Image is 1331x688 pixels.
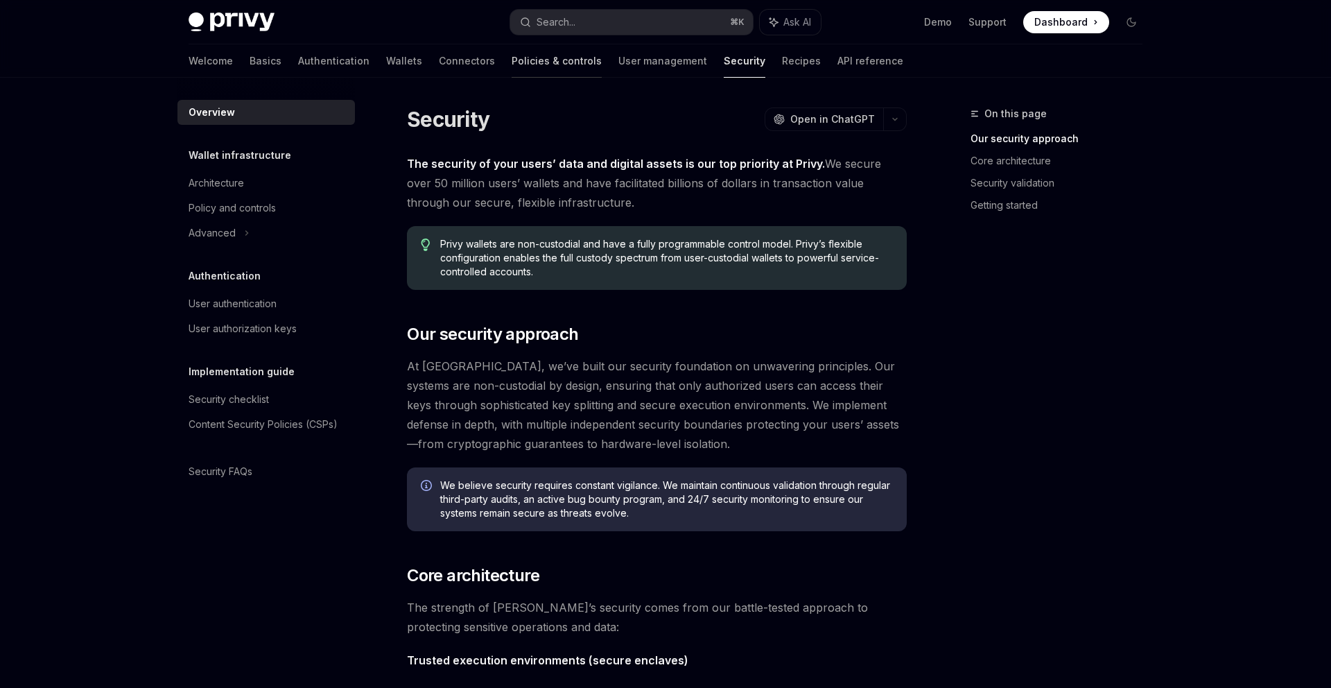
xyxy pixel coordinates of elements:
[189,12,275,32] img: dark logo
[177,387,355,412] a: Security checklist
[177,196,355,221] a: Policy and controls
[298,44,369,78] a: Authentication
[510,10,753,35] button: Search...⌘K
[407,154,907,212] span: We secure over 50 million users’ wallets and have facilitated billions of dollars in transaction ...
[1120,11,1142,33] button: Toggle dark mode
[537,14,575,31] div: Search...
[189,268,261,284] h5: Authentication
[971,128,1154,150] a: Our security approach
[189,463,252,480] div: Security FAQs
[177,412,355,437] a: Content Security Policies (CSPs)
[421,480,435,494] svg: Info
[730,17,745,28] span: ⌘ K
[189,416,338,433] div: Content Security Policies (CSPs)
[783,15,811,29] span: Ask AI
[421,239,430,251] svg: Tip
[189,147,291,164] h5: Wallet infrastructure
[790,112,875,126] span: Open in ChatGPT
[177,316,355,341] a: User authorization keys
[189,225,236,241] div: Advanced
[177,291,355,316] a: User authentication
[189,104,235,121] div: Overview
[968,15,1007,29] a: Support
[189,44,233,78] a: Welcome
[837,44,903,78] a: API reference
[984,105,1047,122] span: On this page
[971,194,1154,216] a: Getting started
[189,363,295,380] h5: Implementation guide
[189,391,269,408] div: Security checklist
[440,479,893,520] span: We believe security requires constant vigilance. We maintain continuous validation through regula...
[407,107,489,132] h1: Security
[407,653,688,667] strong: Trusted execution environments (secure enclaves)
[618,44,707,78] a: User management
[189,200,276,216] div: Policy and controls
[440,237,893,279] span: Privy wallets are non-custodial and have a fully programmable control model. Privy’s flexible con...
[407,323,578,345] span: Our security approach
[1034,15,1088,29] span: Dashboard
[250,44,281,78] a: Basics
[189,175,244,191] div: Architecture
[386,44,422,78] a: Wallets
[1023,11,1109,33] a: Dashboard
[177,459,355,484] a: Security FAQs
[407,598,907,637] span: The strength of [PERSON_NAME]’s security comes from our battle-tested approach to protecting sens...
[407,565,539,587] span: Core architecture
[724,44,765,78] a: Security
[971,150,1154,172] a: Core architecture
[782,44,821,78] a: Recipes
[971,172,1154,194] a: Security validation
[924,15,952,29] a: Demo
[512,44,602,78] a: Policies & controls
[189,320,297,337] div: User authorization keys
[177,100,355,125] a: Overview
[189,295,277,312] div: User authentication
[407,157,825,171] strong: The security of your users’ data and digital assets is our top priority at Privy.
[407,356,907,454] span: At [GEOGRAPHIC_DATA], we’ve built our security foundation on unwavering principles. Our systems a...
[760,10,821,35] button: Ask AI
[439,44,495,78] a: Connectors
[177,171,355,196] a: Architecture
[765,108,883,131] button: Open in ChatGPT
